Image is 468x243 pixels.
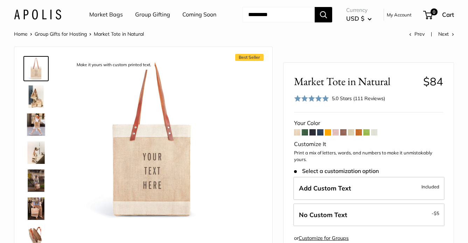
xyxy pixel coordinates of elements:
span: $84 [423,75,443,88]
span: Cart [442,11,454,18]
a: Customize for Groups [299,235,349,241]
label: Leave Blank [293,203,445,227]
img: description_The Original Market bag in its 4 native styles [25,85,47,108]
span: No Custom Text [299,211,347,219]
a: description_Make it yours with custom printed text. [23,56,49,81]
span: Included [421,182,439,191]
a: Market Tote in Natural [23,112,49,137]
a: Prev [409,31,425,37]
a: description_The Original Market bag in its 4 native styles [23,84,49,109]
a: Market Tote in Natural [23,168,49,193]
span: USD $ [346,15,364,22]
span: Best Seller [235,54,264,61]
span: - [432,209,439,217]
nav: Breadcrumb [14,29,144,39]
span: Add Custom Text [299,184,351,192]
a: My Account [387,11,412,19]
a: Group Gifting [135,9,170,20]
a: Home [14,31,28,37]
div: 5.0 Stars (111 Reviews) [332,95,385,102]
a: Coming Soon [182,9,216,20]
img: description_Make it yours with custom printed text. [70,57,233,221]
div: Your Color [294,118,443,129]
span: 0 [431,8,438,15]
a: description_Effortless style that elevates every moment [23,140,49,165]
a: Group Gifts for Hosting [35,31,87,37]
div: 5.0 Stars (111 Reviews) [294,93,385,104]
span: Select a customization option [294,168,378,174]
div: Make it yours with custom printed text. [73,60,155,70]
label: Add Custom Text [293,177,445,200]
input: Search... [243,7,315,22]
a: Market Tote in Natural [23,196,49,221]
a: 0 Cart [424,9,454,20]
button: USD $ [346,13,372,24]
img: Market Tote in Natural [25,113,47,136]
div: Customize It [294,139,443,150]
span: $5 [434,210,439,216]
iframe: Sign Up via Text for Offers [6,216,75,237]
span: Market Tote in Natural [294,75,418,88]
img: Apolis [14,9,61,20]
a: Market Bags [89,9,123,20]
div: or [294,234,349,243]
button: Search [315,7,332,22]
span: Currency [346,5,372,15]
a: Next [438,31,454,37]
img: description_Effortless style that elevates every moment [25,141,47,164]
img: Market Tote in Natural [25,169,47,192]
img: description_Make it yours with custom printed text. [25,57,47,80]
p: Print a mix of letters, words, and numbers to make it unmistakably yours. [294,150,443,163]
span: Market Tote in Natural [94,31,144,37]
img: Market Tote in Natural [25,197,47,220]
